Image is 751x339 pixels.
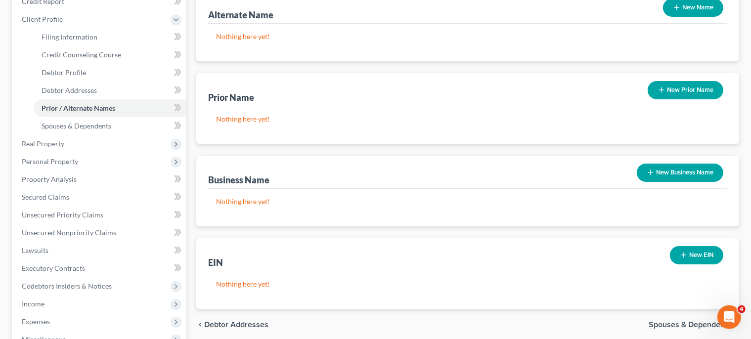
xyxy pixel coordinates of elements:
[22,15,63,23] span: Client Profile
[22,317,50,326] span: Expenses
[42,50,121,59] span: Credit Counseling Course
[648,81,723,99] button: New Prior Name
[216,197,719,207] p: Nothing here yet!
[216,279,719,289] p: Nothing here yet!
[717,305,741,329] iframe: Intercom live chat
[22,193,69,201] span: Secured Claims
[14,259,186,277] a: Executory Contracts
[649,321,731,329] span: Spouses & Dependents
[216,32,719,42] p: Nothing here yet!
[42,122,111,130] span: Spouses & Dependents
[22,175,77,183] span: Property Analysis
[34,82,186,99] a: Debtor Addresses
[22,211,103,219] span: Unsecured Priority Claims
[14,206,186,224] a: Unsecured Priority Claims
[22,299,44,308] span: Income
[196,321,268,329] button: chevron_left Debtor Addresses
[208,256,223,268] div: EIN
[34,99,186,117] a: Prior / Alternate Names
[22,157,78,166] span: Personal Property
[42,104,115,112] span: Prior / Alternate Names
[738,305,746,313] span: 4
[216,114,719,124] p: Nothing here yet!
[22,264,85,272] span: Executory Contracts
[196,321,204,329] i: chevron_left
[204,321,268,329] span: Debtor Addresses
[34,28,186,46] a: Filing Information
[42,68,86,77] span: Debtor Profile
[637,164,723,182] button: New Business Name
[208,9,273,21] div: Alternate Name
[34,117,186,135] a: Spouses & Dependents
[34,64,186,82] a: Debtor Profile
[670,246,723,264] button: New EIN
[22,246,48,254] span: Lawsuits
[42,86,97,94] span: Debtor Addresses
[14,242,186,259] a: Lawsuits
[14,188,186,206] a: Secured Claims
[14,224,186,242] a: Unsecured Nonpriority Claims
[208,91,254,103] div: Prior Name
[42,33,97,41] span: Filing Information
[208,174,269,186] div: Business Name
[14,170,186,188] a: Property Analysis
[34,46,186,64] a: Credit Counseling Course
[649,321,739,329] button: Spouses & Dependents chevron_right
[22,228,116,237] span: Unsecured Nonpriority Claims
[22,282,112,290] span: Codebtors Insiders & Notices
[22,139,64,148] span: Real Property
